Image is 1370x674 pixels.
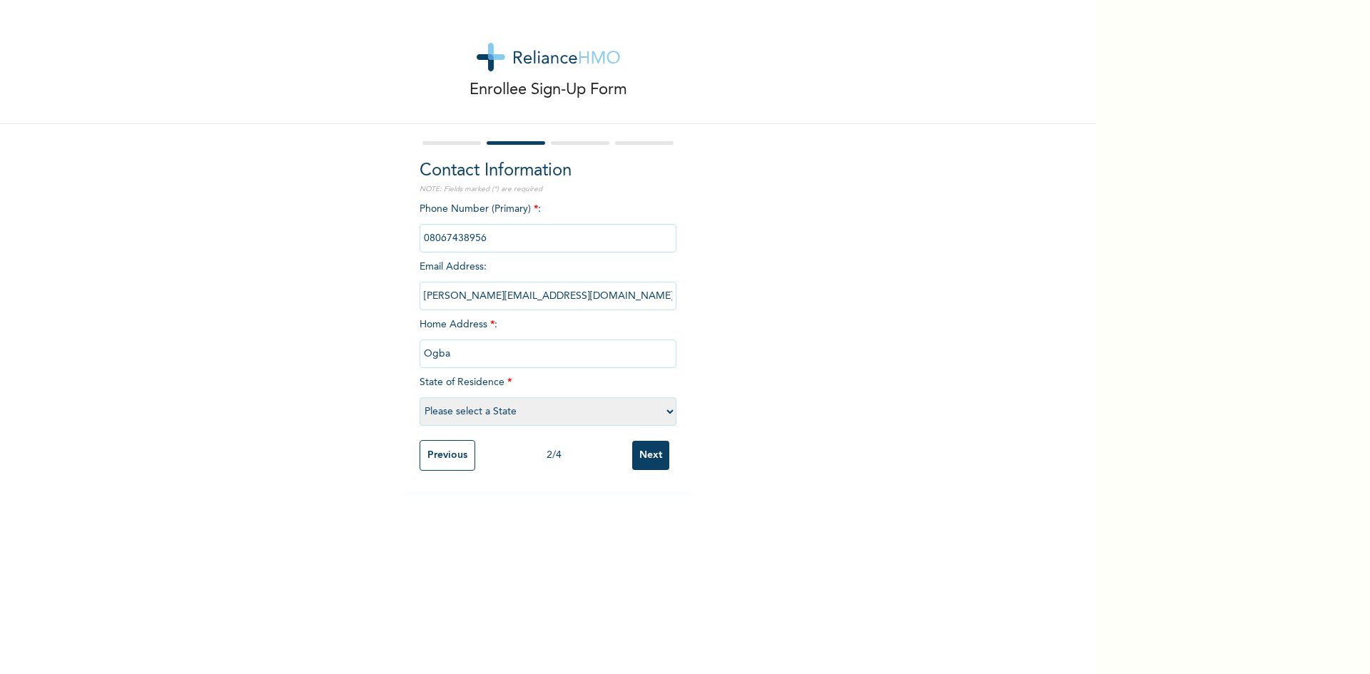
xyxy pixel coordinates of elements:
[420,224,676,252] input: Enter Primary Phone Number
[420,158,676,184] h2: Contact Information
[420,320,676,359] span: Home Address :
[470,78,627,102] p: Enrollee Sign-Up Form
[420,204,676,243] span: Phone Number (Primary) :
[420,339,676,368] input: Enter home address
[475,448,632,463] div: 2 / 4
[420,262,676,301] span: Email Address :
[420,440,475,471] input: Previous
[420,184,676,195] p: NOTE: Fields marked (*) are required
[420,282,676,310] input: Enter email Address
[477,43,620,71] img: logo
[420,377,676,417] span: State of Residence
[632,441,669,470] input: Next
